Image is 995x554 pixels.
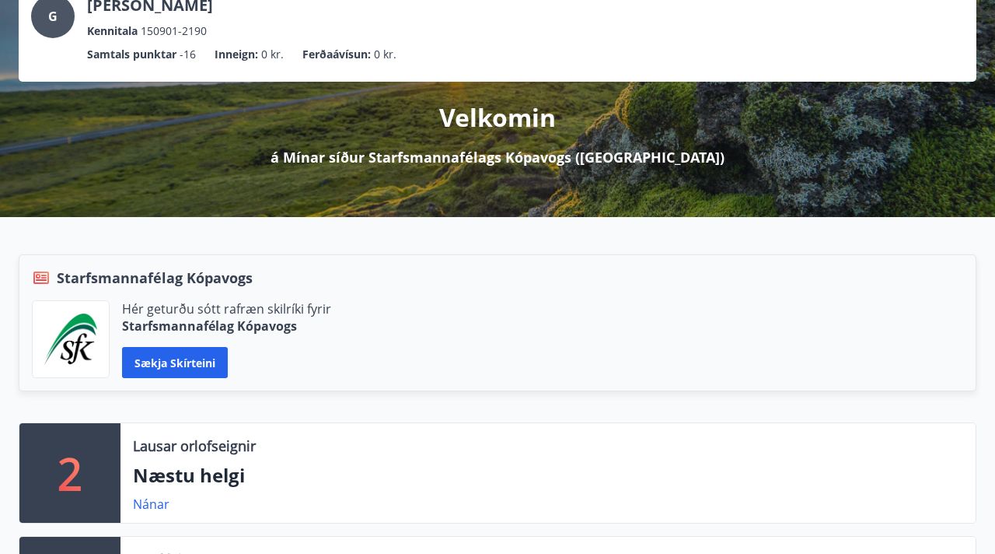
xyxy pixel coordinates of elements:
p: Kennitala [87,23,138,40]
span: 150901-2190 [141,23,207,40]
p: Hér geturðu sótt rafræn skilríki fyrir [122,300,331,317]
p: Lausar orlofseignir [133,436,256,456]
p: Velkomin [439,100,556,135]
p: Samtals punktar [87,46,176,63]
button: Sækja skírteini [122,347,228,378]
a: Nánar [133,496,169,513]
span: 0 kr. [374,46,396,63]
p: á Mínar síður Starfsmannafélags Kópavogs ([GEOGRAPHIC_DATA]) [271,147,724,167]
p: 2 [58,444,82,503]
p: Næstu helgi [133,462,963,489]
span: G [48,8,58,25]
p: Ferðaávísun : [302,46,371,63]
p: Starfsmannafélag Kópavogs [122,317,331,335]
span: Starfsmannafélag Kópavogs [57,268,253,288]
span: 0 kr. [261,46,284,63]
p: Inneign : [215,46,258,63]
span: -16 [180,46,196,63]
img: x5MjQkxwhnYn6YREZUTEa9Q4KsBUeQdWGts9Dj4O.png [44,314,97,365]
